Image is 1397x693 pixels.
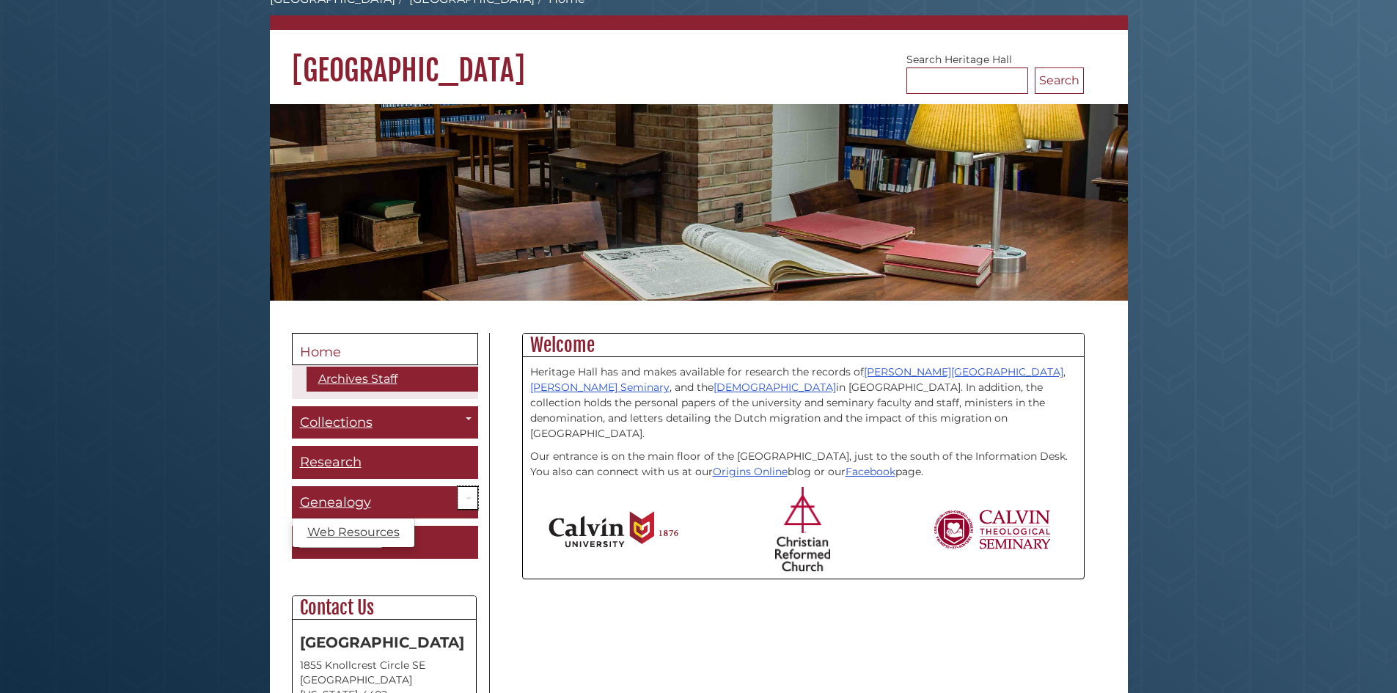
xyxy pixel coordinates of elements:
a: [PERSON_NAME] Seminary [530,381,670,394]
h1: [GEOGRAPHIC_DATA] [270,30,1128,89]
span: Collections [300,414,373,430]
img: Christian Reformed Church [775,487,830,571]
a: Archives Staff [307,367,478,392]
button: Search [1035,67,1084,94]
img: Calvin University [549,511,678,548]
span: Research [300,454,362,470]
a: [DEMOGRAPHIC_DATA] [714,381,836,394]
strong: [GEOGRAPHIC_DATA] [300,634,464,651]
a: Home [292,333,478,365]
a: Web Resources [293,522,414,543]
a: [PERSON_NAME][GEOGRAPHIC_DATA] [864,365,1063,378]
p: Heritage Hall has and makes available for research the records of , , and the in [GEOGRAPHIC_DATA... [530,364,1077,441]
h2: Welcome [523,334,1084,357]
a: Collections [292,406,478,439]
span: Home [300,344,341,360]
p: Our entrance is on the main floor of the [GEOGRAPHIC_DATA], just to the south of the Information ... [530,449,1077,480]
a: Facebook [846,465,895,478]
h2: Contact Us [293,596,476,620]
a: Genealogy [292,486,478,519]
img: Calvin Theological Seminary [933,510,1052,549]
a: Origins Online [713,465,788,478]
span: Genealogy [300,494,371,510]
a: Research [292,446,478,479]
